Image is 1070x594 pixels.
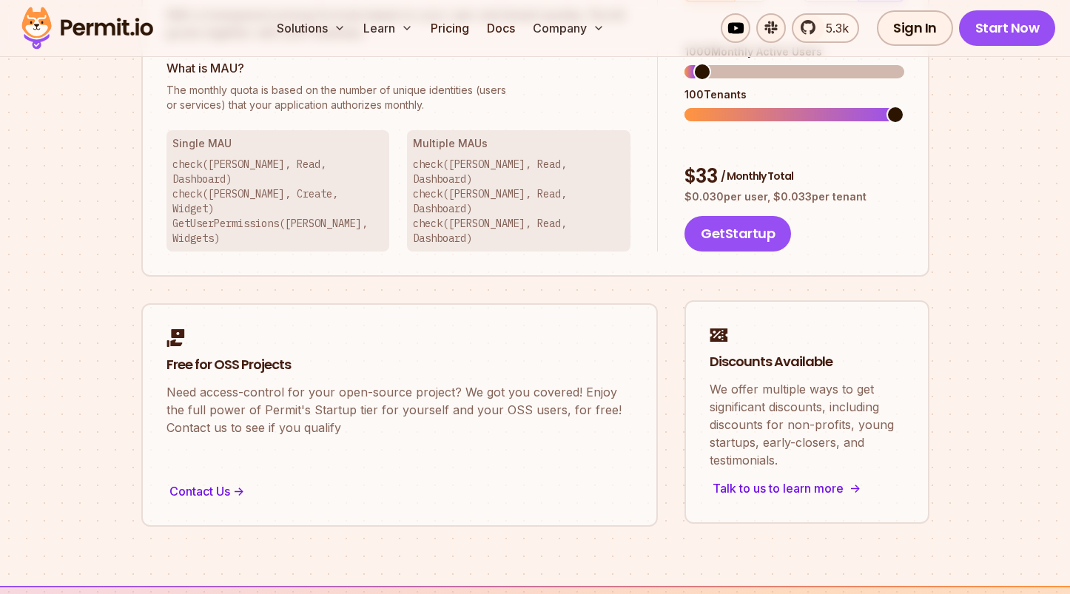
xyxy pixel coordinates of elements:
button: GetStartup [684,216,791,252]
p: We offer multiple ways to get significant discounts, including discounts for non-profits, young s... [710,380,904,469]
div: Talk to us to learn more [710,478,904,499]
span: / Monthly Total [721,169,793,183]
h2: Discounts Available [710,353,904,371]
div: 100 Tenants [684,87,904,102]
a: Start Now [959,10,1056,46]
span: The monthly quota is based on the number of unique identities (users [166,83,631,98]
a: 5.3k [792,13,859,43]
img: Permit logo [15,3,160,53]
h3: What is MAU? [166,59,631,77]
span: -> [233,482,244,500]
p: check([PERSON_NAME], Read, Dashboard) check([PERSON_NAME], Read, Dashboard) check([PERSON_NAME], ... [413,157,625,246]
button: Solutions [271,13,351,43]
h3: Multiple MAUs [413,136,625,151]
a: Pricing [425,13,475,43]
a: Docs [481,13,521,43]
button: Learn [357,13,419,43]
button: Company [527,13,610,43]
span: 5.3k [817,19,849,37]
a: Free for OSS ProjectsNeed access-control for your open-source project? We got you covered! Enjoy ... [141,303,658,527]
div: Contact Us [166,481,633,502]
h2: Free for OSS Projects [166,356,633,374]
h3: Single MAU [172,136,384,151]
a: Discounts AvailableWe offer multiple ways to get significant discounts, including discounts for n... [684,300,929,524]
div: $ 33 [684,163,904,190]
a: Sign In [877,10,953,46]
p: check([PERSON_NAME], Read, Dashboard) check([PERSON_NAME], Create, Widget) GetUserPermissions([PE... [172,157,384,246]
span: -> [849,479,861,497]
p: Need access-control for your open-source project? We got you covered! Enjoy the full power of Per... [166,383,633,436]
p: $ 0.030 per user, $ 0.033 per tenant [684,189,904,204]
p: or services) that your application authorizes monthly. [166,83,631,112]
